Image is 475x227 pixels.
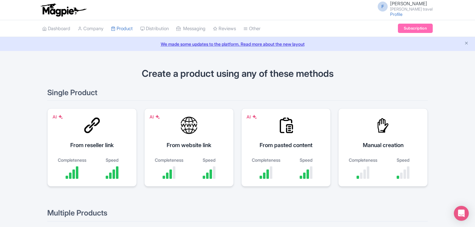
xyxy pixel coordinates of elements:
[252,114,257,119] img: AI Symbol
[47,89,428,101] h2: Single Product
[42,20,70,37] a: Dashboard
[249,157,283,163] div: Completeness
[338,108,428,194] a: Manual creation Completeness Speed
[152,141,226,149] div: From website link
[4,41,471,47] a: We made some updates to the platform. Read more about the new layout
[390,7,433,11] small: [PERSON_NAME] travel
[152,157,186,163] div: Completeness
[378,2,388,12] span: F
[95,157,129,163] div: Speed
[390,12,403,17] a: Profile
[53,113,63,120] div: AI
[155,114,160,119] img: AI Symbol
[464,40,469,47] button: Close announcement
[55,157,89,163] div: Completeness
[78,20,104,37] a: Company
[289,157,323,163] div: Speed
[386,157,420,163] div: Speed
[58,114,63,119] img: AI Symbol
[176,20,205,37] a: Messaging
[243,20,261,37] a: Other
[140,20,169,37] a: Distribution
[249,141,323,149] div: From pasted content
[192,157,226,163] div: Speed
[213,20,236,37] a: Reviews
[247,113,257,120] div: AI
[374,1,433,11] a: F [PERSON_NAME] [PERSON_NAME] travel
[39,3,87,17] img: logo-ab69f6fb50320c5b225c76a69d11143b.png
[55,141,129,149] div: From reseller link
[398,24,433,33] a: Subscription
[454,206,469,221] div: Open Intercom Messenger
[111,20,133,37] a: Product
[346,157,380,163] div: Completeness
[47,68,428,79] h1: Create a product using any of these methods
[150,113,160,120] div: AI
[390,1,427,7] span: [PERSON_NAME]
[346,141,420,149] div: Manual creation
[47,209,428,221] h2: Multiple Products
